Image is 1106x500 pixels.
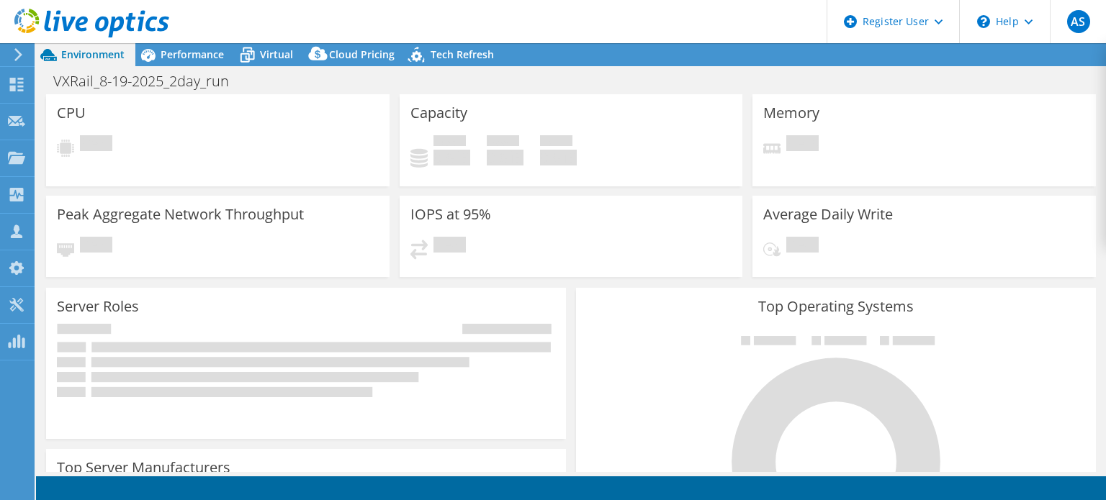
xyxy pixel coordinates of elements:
h4: 0 GiB [433,150,470,165]
svg: \n [977,15,990,28]
span: Pending [786,237,819,256]
h1: VXRail_8-19-2025_2day_run [47,73,251,89]
h4: 0 GiB [540,150,577,165]
span: Cloud Pricing [329,47,395,61]
h3: Top Operating Systems [587,299,1085,314]
h3: IOPS at 95% [410,206,491,222]
h4: 0 GiB [487,150,523,165]
h3: CPU [57,105,86,121]
h3: Memory [763,105,819,121]
span: Performance [161,47,224,61]
span: Virtual [260,47,293,61]
h3: Top Server Manufacturers [57,460,230,476]
h3: Peak Aggregate Network Throughput [57,206,304,222]
span: Pending [80,237,112,256]
span: Used [433,135,466,150]
span: Pending [80,135,112,155]
span: Environment [61,47,125,61]
span: Pending [786,135,819,155]
h3: Average Daily Write [763,206,893,222]
span: Pending [433,237,466,256]
span: Tech Refresh [431,47,494,61]
h3: Capacity [410,105,467,121]
span: AS [1067,10,1090,33]
h3: Server Roles [57,299,139,314]
span: Total [540,135,572,150]
span: Free [487,135,519,150]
